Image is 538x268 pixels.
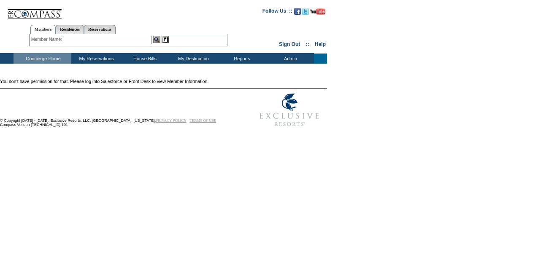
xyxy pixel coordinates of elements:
[294,11,301,16] a: Become our fan on Facebook
[217,53,265,64] td: Reports
[30,25,56,34] a: Members
[302,11,309,16] a: Follow us on Twitter
[71,53,120,64] td: My Reservations
[251,89,327,131] img: Exclusive Resorts
[162,36,169,43] img: Reservations
[265,53,314,64] td: Admin
[14,53,71,64] td: Concierge Home
[84,25,116,34] a: Reservations
[294,8,301,15] img: Become our fan on Facebook
[156,118,187,123] a: PRIVACY POLICY
[302,8,309,15] img: Follow us on Twitter
[153,36,160,43] img: View
[120,53,168,64] td: House Bills
[31,36,64,43] div: Member Name:
[279,41,300,47] a: Sign Out
[190,118,216,123] a: TERMS OF USE
[306,41,309,47] span: ::
[315,41,326,47] a: Help
[7,2,62,19] img: Compass Home
[168,53,217,64] td: My Destination
[310,8,325,15] img: Subscribe to our YouTube Channel
[56,25,84,34] a: Residences
[262,7,292,17] td: Follow Us ::
[310,11,325,16] a: Subscribe to our YouTube Channel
